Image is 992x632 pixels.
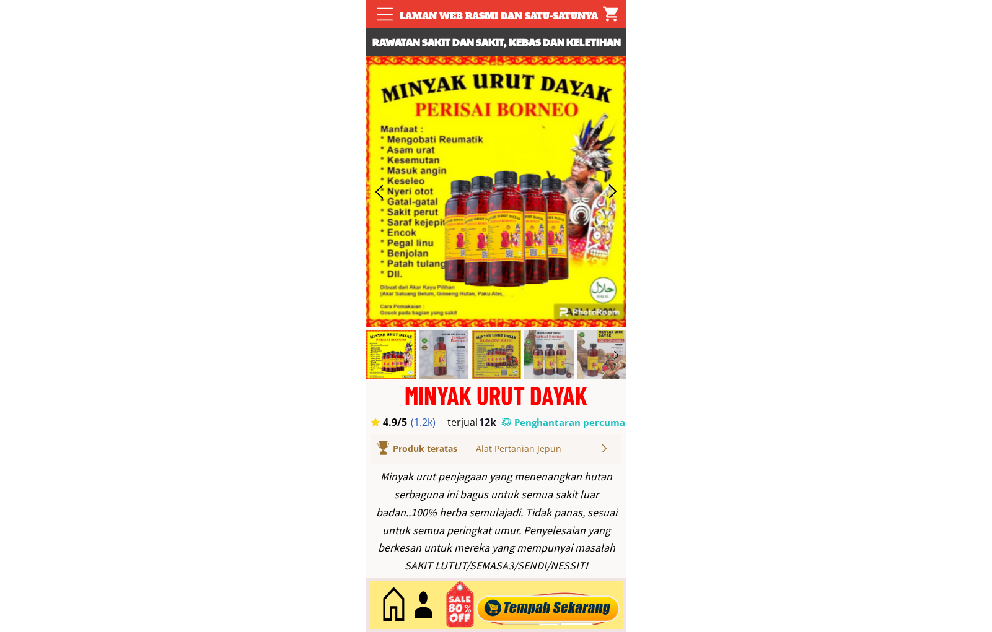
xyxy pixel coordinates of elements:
div: MINYAK URUT DAYAK [366,383,626,408]
h3: terjual [447,415,489,429]
h3: Rawatan sakit dan sakit, kebas dan keletihan [366,34,626,50]
h3: 4.9/5 [383,415,418,429]
div: Minyak urut penjagaan yang menenangkan hutan serbaguna ini bagus untuk semua sakit luar badan..10... [372,468,620,575]
h3: 12k [479,415,500,429]
div: Produk teratas [393,442,493,456]
h3: (1.2k) [411,415,442,429]
h3: Penghantaran percuma [514,416,626,429]
div: Laman web rasmi dan satu-satunya [393,9,605,23]
div: Alat Pertanian Jepun [476,442,599,456]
